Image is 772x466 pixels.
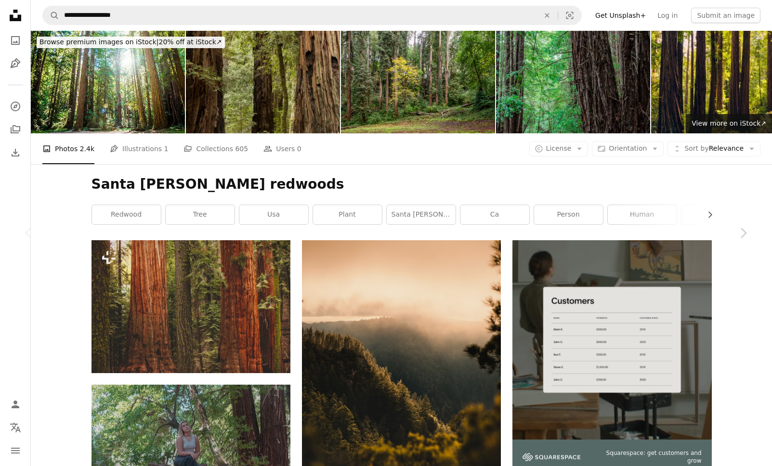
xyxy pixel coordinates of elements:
span: Orientation [609,144,647,152]
span: 1 [164,143,169,154]
a: person [534,205,603,224]
button: Clear [536,6,558,25]
a: Illustrations [6,54,25,73]
button: Submit an image [691,8,760,23]
img: file-1747939376688-baf9a4a454ffimage [512,240,711,439]
a: green trees on mountain during daytime [302,360,501,369]
a: tree [166,205,235,224]
span: License [546,144,572,152]
span: Relevance [684,144,744,154]
a: Get Unsplash+ [589,8,652,23]
img: Old and New [186,31,340,133]
a: Download History [6,143,25,162]
a: forest [681,205,750,224]
a: santa [PERSON_NAME] [387,205,456,224]
span: 20% off at iStock ↗ [39,38,222,46]
a: Browse premium images on iStock|20% off at iStock↗ [31,31,231,54]
a: Illustrations 1 [110,133,168,164]
a: plant [313,205,382,224]
span: 0 [297,143,301,154]
a: Photos [6,31,25,50]
img: Trail Through Redwood Tree Forest [496,31,650,133]
form: Find visuals sitewide [42,6,582,25]
img: Henry Cowell Forest State Park [31,31,185,133]
img: file-1747939142011-51e5cc87e3c9 [523,453,580,462]
button: Menu [6,441,25,460]
a: Explore [6,97,25,116]
span: View more on iStock ↗ [692,119,766,127]
a: Log in / Sign up [6,395,25,414]
button: Sort byRelevance [667,141,760,156]
a: redwood [92,205,161,224]
a: a woman sitting on top of a fallen tree in a forest [92,442,290,451]
button: scroll list to the right [701,205,712,224]
a: usa [239,205,308,224]
button: Orientation [592,141,664,156]
a: Collections [6,120,25,139]
button: Language [6,418,25,437]
span: 605 [235,143,248,154]
a: Users 0 [263,133,301,164]
button: License [529,141,589,156]
span: Sort by [684,144,708,152]
button: Search Unsplash [43,6,59,25]
a: Next [714,187,772,279]
span: Browse premium images on iStock | [39,38,158,46]
img: Trail Through Redwood Forest [341,31,495,133]
a: ca [460,205,529,224]
span: Squarespace: get customers and grow [592,449,701,466]
a: a group of tall trees in a forest [92,302,290,311]
a: human [608,205,677,224]
h1: Santa [PERSON_NAME] redwoods [92,176,712,193]
a: Log in [652,8,683,23]
a: Collections 605 [183,133,248,164]
a: View more on iStock↗ [686,114,772,133]
img: a group of tall trees in a forest [92,240,290,373]
button: Visual search [558,6,581,25]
